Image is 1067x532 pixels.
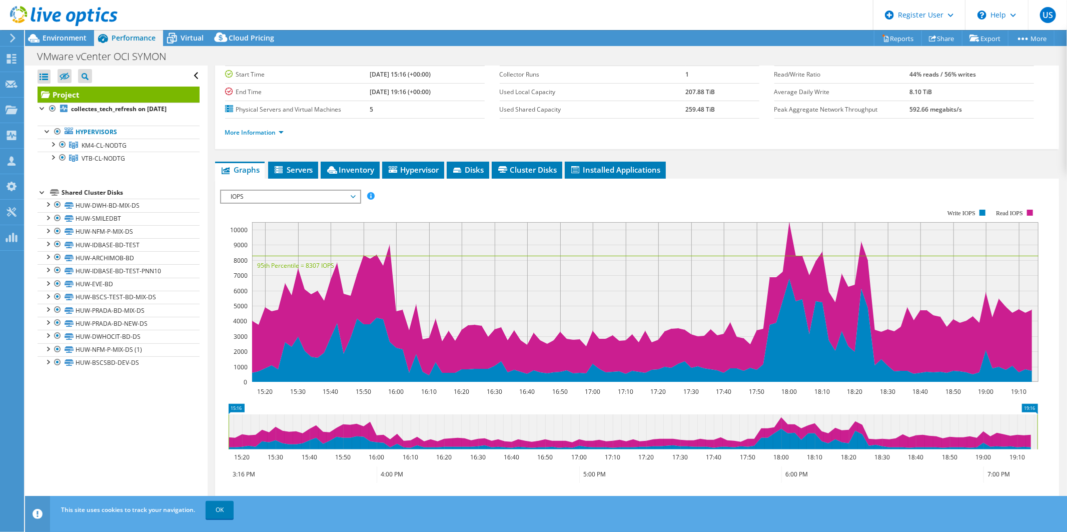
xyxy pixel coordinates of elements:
[244,378,247,386] text: 0
[1040,7,1056,23] span: US
[585,387,600,396] text: 17:00
[370,70,431,79] b: [DATE] 15:16 (+00:00)
[234,287,248,295] text: 6000
[421,387,437,396] text: 16:10
[921,31,962,46] a: Share
[500,105,685,115] label: Used Shared Capacity
[290,387,306,396] text: 15:30
[706,453,721,461] text: 17:40
[962,31,1008,46] a: Export
[38,343,200,356] a: HUW-NFM-P-MIX-DS (1)
[38,152,200,165] a: VTB-CL-NODTG
[38,103,200,116] a: collectes_tech_refresh on [DATE]
[807,453,822,461] text: 18:10
[387,165,439,175] span: Hypervisor
[226,191,355,203] span: IOPS
[225,105,370,115] label: Physical Servers and Virtual Machines
[847,387,862,396] text: 18:20
[977,11,986,20] svg: \n
[740,453,755,461] text: 17:50
[716,387,731,396] text: 17:40
[537,453,553,461] text: 16:50
[908,453,923,461] text: 18:40
[38,291,200,304] a: HUW-BSCS-TEST-BD-MIX-DS
[774,70,910,80] label: Read/Write Ratio
[500,87,685,97] label: Used Local Capacity
[497,165,557,175] span: Cluster Disks
[454,387,469,396] text: 16:20
[519,387,535,396] text: 16:40
[38,264,200,277] a: HUW-IDBASE-BD-TEST-PNN10
[234,302,248,310] text: 5000
[552,387,568,396] text: 16:50
[1011,387,1026,396] text: 19:10
[234,347,248,356] text: 2000
[257,387,273,396] text: 15:20
[234,241,248,249] text: 9000
[82,154,125,163] span: VTB-CL-NODTG
[773,453,789,461] text: 18:00
[234,332,248,341] text: 3000
[33,51,182,62] h1: VMware vCenter OCI SYMON
[841,453,856,461] text: 18:20
[38,238,200,251] a: HUW-IDBASE-BD-TEST
[112,33,156,43] span: Performance
[452,165,484,175] span: Disks
[945,387,961,396] text: 18:50
[880,387,895,396] text: 18:30
[947,210,975,217] text: Write IOPS
[82,141,127,150] span: KM4-CL-NODTG
[874,31,922,46] a: Reports
[38,126,200,139] a: Hypervisors
[370,88,431,96] b: [DATE] 19:16 (+00:00)
[571,453,587,461] text: 17:00
[605,453,620,461] text: 17:10
[369,453,384,461] text: 16:00
[323,387,338,396] text: 15:40
[618,387,633,396] text: 17:10
[38,251,200,264] a: HUW-ARCHIMOB-BD
[500,70,685,80] label: Collector Runs
[268,453,283,461] text: 15:30
[225,128,284,137] a: More Information
[650,387,666,396] text: 17:20
[225,70,370,80] label: Start Time
[638,453,654,461] text: 17:20
[229,33,274,43] span: Cloud Pricing
[181,33,204,43] span: Virtual
[436,453,452,461] text: 16:20
[470,453,486,461] text: 16:30
[38,87,200,103] a: Project
[62,187,200,199] div: Shared Cluster Disks
[335,453,351,461] text: 15:50
[257,261,334,270] text: 95th Percentile = 8307 IOPS
[487,387,502,396] text: 16:30
[61,505,195,514] span: This site uses cookies to track your navigation.
[912,387,928,396] text: 18:40
[774,87,910,97] label: Average Daily Write
[38,317,200,330] a: HUW-PRADA-BD-NEW-DS
[38,304,200,317] a: HUW-PRADA-BD-MIX-DS
[38,225,200,238] a: HUW-NFM-P-MIX-DS
[570,165,661,175] span: Installed Applications
[370,105,373,114] b: 5
[1009,453,1025,461] text: 19:10
[672,453,688,461] text: 17:30
[326,165,375,175] span: Inventory
[43,33,87,43] span: Environment
[234,453,250,461] text: 15:20
[273,165,313,175] span: Servers
[230,226,248,234] text: 10000
[234,363,248,371] text: 1000
[685,105,715,114] b: 259.48 TiB
[909,70,976,79] b: 44% reads / 56% writes
[975,453,991,461] text: 19:00
[774,105,910,115] label: Peak Aggregate Network Throughput
[749,387,764,396] text: 17:50
[302,453,317,461] text: 15:40
[71,105,167,113] b: collectes_tech_refresh on [DATE]
[38,330,200,343] a: HUW-DWHOCIT-BD-DS
[978,387,993,396] text: 19:00
[909,88,932,96] b: 8.10 TiB
[685,70,689,79] b: 1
